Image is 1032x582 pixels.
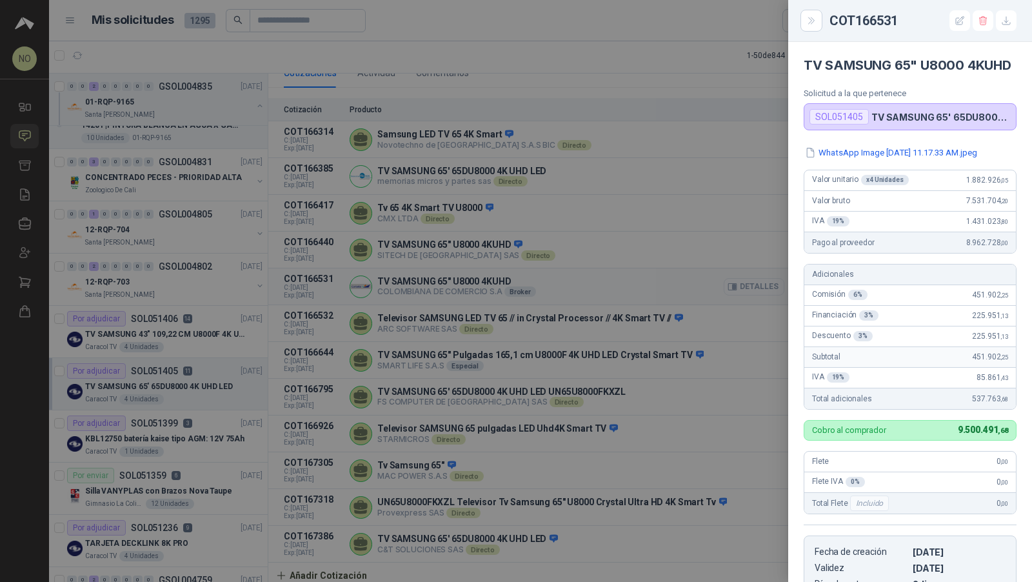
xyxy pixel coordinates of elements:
h4: TV SAMSUNG 65" U8000 4KUHD [804,57,1017,73]
span: Valor bruto [812,196,849,205]
span: ,13 [1000,333,1008,340]
div: 19 % [827,216,850,226]
span: 1.882.926 [966,176,1008,185]
span: ,68 [998,426,1008,435]
span: IVA [812,216,849,226]
span: ,13 [1000,312,1008,319]
div: x 4 Unidades [861,175,909,185]
span: Flete IVA [812,477,865,487]
span: ,00 [1000,479,1008,486]
button: WhatsApp Image [DATE] 11.17.33 AM.jpeg [804,146,978,159]
p: Cobro al comprador [812,426,886,434]
span: 7.531.704 [966,196,1008,205]
span: Descuento [812,331,873,341]
p: Validez [815,563,908,574]
span: 225.951 [972,311,1008,320]
span: ,43 [1000,374,1008,381]
span: 8.962.728 [966,238,1008,247]
div: 0 % [846,477,865,487]
div: SOL051405 [809,109,869,125]
span: ,20 [1000,197,1008,205]
div: 3 % [859,310,878,321]
span: ,80 [1000,218,1008,225]
span: 1.431.023 [966,217,1008,226]
span: 0 [997,499,1008,508]
p: TV SAMSUNG 65' 65DU8000 4K UHD LED [871,112,1011,123]
span: Flete [812,457,829,466]
span: Subtotal [812,352,840,361]
div: 19 % [827,372,850,383]
span: Pago al proveedor [812,238,875,247]
p: [DATE] [913,547,1006,557]
span: 0 [997,457,1008,466]
span: ,00 [1000,458,1008,465]
button: Close [804,13,819,28]
span: Valor unitario [812,175,909,185]
span: 451.902 [972,352,1008,361]
span: 9.500.491 [958,425,1008,435]
span: 85.861 [977,373,1008,382]
span: IVA [812,372,849,383]
span: ,00 [1000,239,1008,246]
p: Solicitud a la que pertenece [804,88,1017,98]
span: 537.763 [972,394,1008,403]
div: 3 % [853,331,873,341]
span: Total Flete [812,496,891,511]
span: ,25 [1000,354,1008,361]
div: Adicionales [804,265,1016,285]
span: ,05 [1000,177,1008,184]
div: 6 % [848,290,868,300]
p: Fecha de creación [815,547,908,557]
p: [DATE] [913,563,1006,574]
span: 0 [997,477,1008,487]
span: Comisión [812,290,868,300]
span: ,00 [1000,500,1008,507]
div: Incluido [850,496,889,511]
span: ,68 [1000,396,1008,403]
div: COT166531 [829,10,1017,31]
div: Total adicionales [804,388,1016,409]
span: Financiación [812,310,878,321]
span: 451.902 [972,290,1008,299]
span: 225.951 [972,332,1008,341]
span: ,25 [1000,292,1008,299]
